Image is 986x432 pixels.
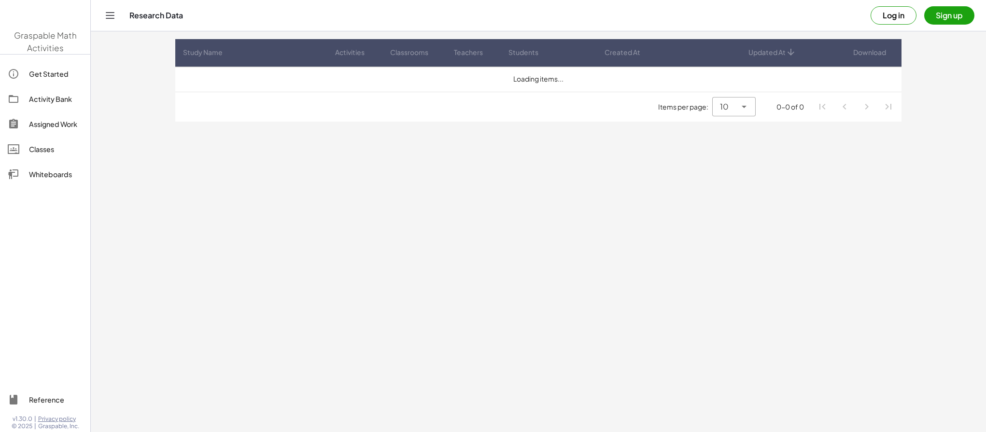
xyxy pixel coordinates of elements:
[508,47,538,57] span: Students
[38,422,79,430] span: Graspable, Inc.
[29,394,83,405] div: Reference
[183,47,223,57] span: Study Name
[871,6,916,25] button: Log in
[454,47,483,57] span: Teachers
[29,118,83,130] div: Assigned Work
[14,30,77,53] span: Graspable Math Activities
[4,163,86,186] a: Whiteboards
[34,415,36,423] span: |
[4,87,86,111] a: Activity Bank
[748,47,786,57] span: Updated At
[335,47,365,57] span: Activities
[4,138,86,161] a: Classes
[38,415,79,423] a: Privacy policy
[924,6,974,25] button: Sign up
[4,112,86,136] a: Assigned Work
[29,143,83,155] div: Classes
[658,102,712,112] span: Items per page:
[605,47,640,57] span: Created At
[853,47,886,57] span: Download
[34,422,36,430] span: |
[12,422,32,430] span: © 2025
[29,68,83,80] div: Get Started
[776,102,804,112] div: 0-0 of 0
[175,67,901,92] td: Loading items...
[13,415,32,423] span: v1.30.0
[720,101,729,112] span: 10
[29,93,83,105] div: Activity Bank
[29,168,83,180] div: Whiteboards
[4,388,86,411] a: Reference
[812,96,900,118] nav: Pagination Navigation
[102,8,118,23] button: Toggle navigation
[4,62,86,85] a: Get Started
[390,47,428,57] span: Classrooms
